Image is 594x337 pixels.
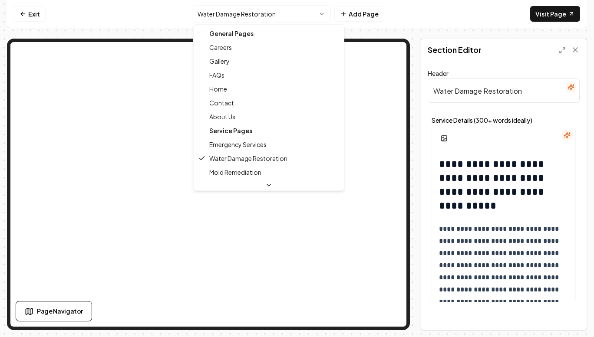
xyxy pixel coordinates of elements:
[195,26,342,40] div: General Pages
[209,98,234,107] span: Contact
[209,57,230,65] span: Gallery
[209,154,287,163] span: Water Damage Restoration
[209,43,232,52] span: Careers
[209,85,227,93] span: Home
[195,124,342,137] div: Service Pages
[209,140,267,149] span: Emergency Services
[209,71,224,79] span: FAQs
[209,168,261,177] span: Mold Remediation
[209,112,235,121] span: About Us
